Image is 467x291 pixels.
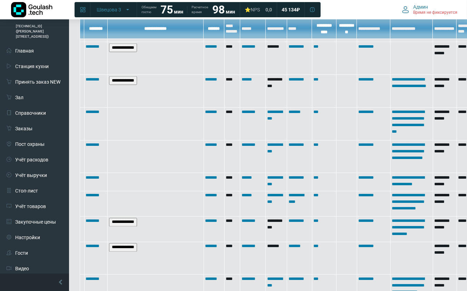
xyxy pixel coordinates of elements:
button: Админ Время не фиксируется [398,2,461,17]
span: Админ [413,4,428,10]
span: NPS [251,7,260,12]
span: мин [226,9,235,15]
div: ⭐ [245,7,260,13]
span: 0,0 [265,7,272,13]
img: Логотип компании Goulash.tech [11,2,52,17]
span: Расчетное время [192,5,208,15]
strong: 75 [160,3,173,16]
strong: 98 [212,3,225,16]
span: ₽ [296,7,300,13]
span: Швецова 3 [97,7,121,13]
a: ⭐NPS 0,0 [241,3,276,16]
a: 45 134 ₽ [278,3,304,16]
span: мин [174,9,183,15]
span: Время не фиксируется [413,10,457,16]
a: Обещаем гостю 75 мин Расчетное время 98 мин [137,3,239,16]
button: Швецова 3 [93,4,135,15]
span: 45 134 [282,7,296,13]
span: Обещаем гостю [142,5,156,15]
